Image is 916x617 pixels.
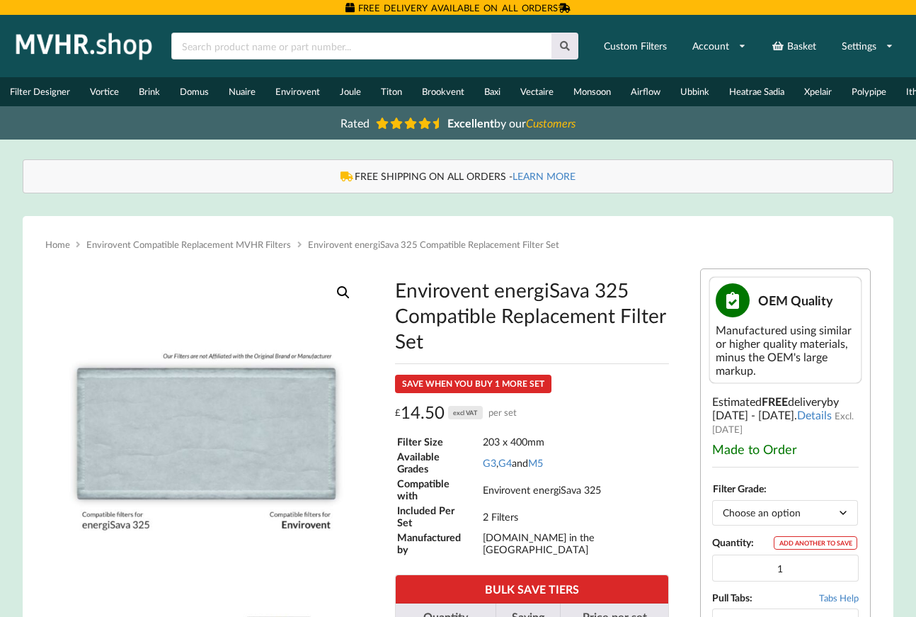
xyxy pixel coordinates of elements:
span: £ [395,402,401,424]
a: Account [683,33,755,59]
a: Airflow [621,77,670,106]
a: Envirovent [265,77,330,106]
a: G3 [483,457,496,469]
div: Manufactured using similar or higher quality materials, minus the OEM's large markup. [716,323,856,377]
a: Xpelair [794,77,842,106]
th: BULK SAVE TIERS [396,575,668,603]
a: Envirovent Compatible Replacement MVHR Filters [86,239,291,250]
a: Nuaire [219,77,265,106]
label: Filter Grade [713,482,764,494]
div: Made to Order [712,441,858,457]
a: Polypipe [842,77,896,106]
a: Vectaire [510,77,563,106]
a: Heatrae Sadia [719,77,794,106]
div: ADD ANOTHER TO SAVE [774,536,857,550]
div: 14.50 [395,402,517,424]
span: Envirovent energiSava 325 Compatible Replacement Filter Set [308,239,559,250]
input: Search product name or part number... [171,33,551,60]
div: SAVE WHEN YOU BUY 1 MORE SET [395,375,551,393]
b: Excellent [447,116,494,130]
td: 203 x 400mm [482,435,668,448]
a: M5 [528,457,543,469]
td: Filter Size [396,435,481,448]
a: Details [797,408,832,421]
a: Baxi [474,77,510,106]
span: Rated [340,116,370,130]
img: mvhr.shop.png [10,28,159,64]
span: by our [447,116,576,130]
b: FREE [762,395,788,408]
td: [DOMAIN_NAME] in the [GEOGRAPHIC_DATA] [482,531,668,556]
a: Joule [330,77,371,106]
td: Envirovent energiSava 325 [482,477,668,502]
a: Basket [762,33,825,59]
h1: Envirovent energiSava 325 Compatible Replacement Filter Set [395,277,669,353]
a: Home [45,239,70,250]
a: Monsoon [563,77,621,106]
div: FREE SHIPPING ON ALL ORDERS - [38,169,878,183]
span: Tabs Help [819,592,859,604]
td: Manufactured by [396,531,481,556]
td: Available Grades [396,450,481,475]
a: Settings [832,33,903,59]
a: Rated Excellentby ourCustomers [331,111,585,135]
i: Customers [526,116,576,130]
img: Envirovent energiSava 325 Compatible MVHR Filter Replacement Set from MVHR.shop [45,268,367,590]
a: Custom Filters [595,33,676,59]
div: excl VAT [448,406,483,419]
td: Included Per Set [396,504,481,529]
a: Brink [129,77,170,106]
a: Brookvent [412,77,474,106]
a: Ubbink [670,77,719,106]
a: Domus [170,77,219,106]
span: per set [488,402,517,424]
b: Pull Tabs: [712,591,752,604]
a: Titon [371,77,412,106]
a: View full-screen image gallery [331,280,356,305]
a: Vortice [80,77,129,106]
td: 2 Filters [482,504,668,529]
a: G4 [498,457,512,469]
td: , and [482,450,668,475]
a: LEARN MORE [513,170,576,182]
span: by [DATE] - [DATE] [712,395,839,421]
input: Product quantity [712,555,858,582]
span: OEM Quality [758,293,833,308]
td: Compatible with [396,477,481,502]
